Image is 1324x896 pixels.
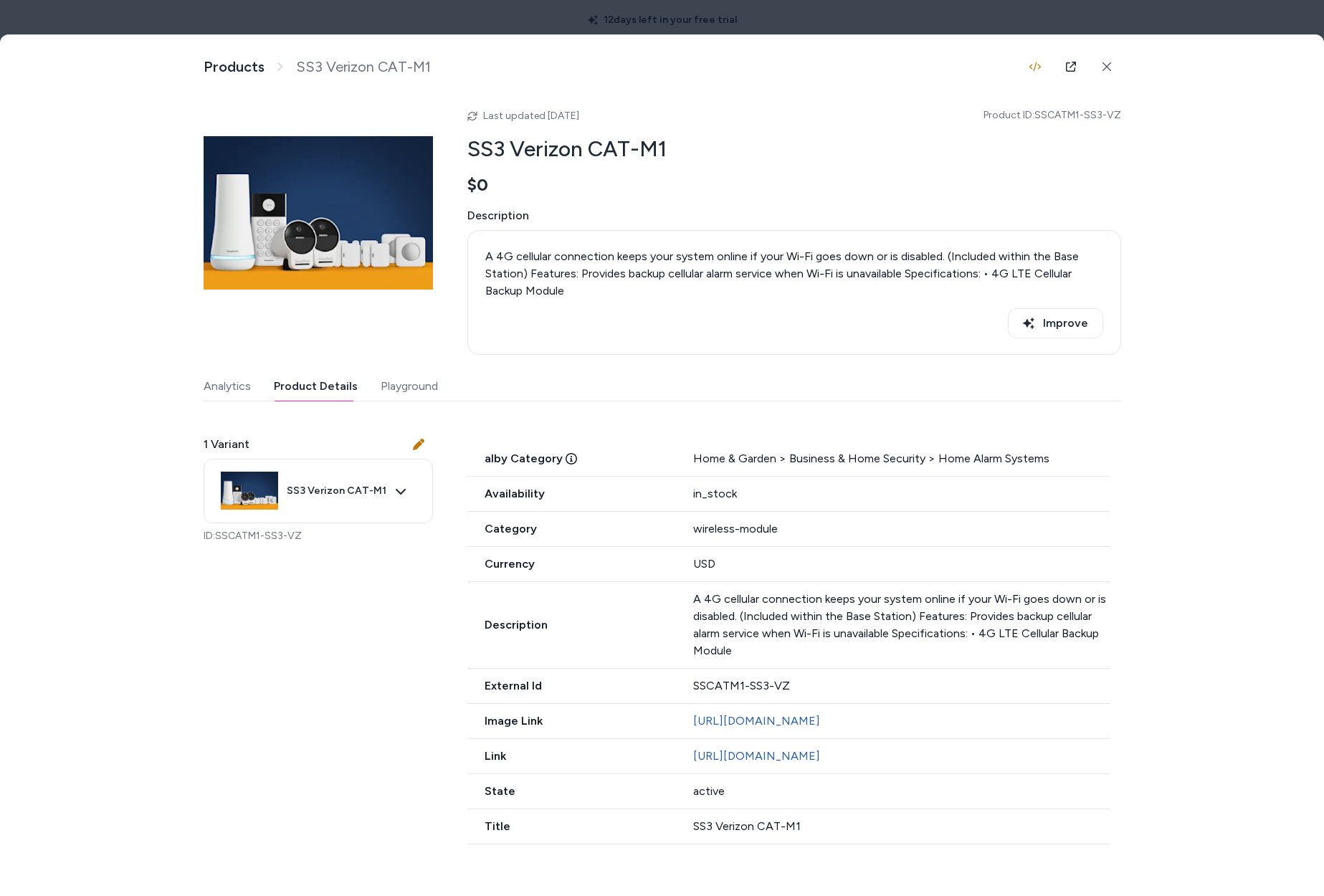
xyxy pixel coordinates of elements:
[693,591,1110,659] p: A 4G cellular connection keeps your system online if your Wi-Fi goes down or is disabled. (Includ...
[693,714,820,728] a: [URL][DOMAIN_NAME]
[693,485,1110,502] div: in_stock
[467,174,488,196] span: $0
[693,749,820,763] a: [URL][DOMAIN_NAME]
[467,712,676,730] span: Image Link
[204,529,433,543] p: ID: SSCATM1-SS3-VZ
[693,818,1110,835] div: SS3 Verizon CAT-M1
[467,207,1121,224] span: Description
[693,556,1110,573] div: USD
[467,677,676,695] span: External Id
[693,783,1110,800] div: active
[467,135,1121,163] h2: SS3 Verizon CAT-M1
[467,450,676,467] span: alby Category
[467,616,676,634] span: Description
[221,462,278,520] img: Beacon.jpg
[204,58,431,76] nav: breadcrumb
[467,520,676,538] span: Category
[693,677,1110,695] div: SSCATM1-SS3-VZ
[287,485,386,497] span: SS3 Verizon CAT-M1
[1008,308,1103,338] button: Improve
[204,372,251,401] button: Analytics
[693,520,1110,538] div: wireless-module
[274,372,358,401] button: Product Details
[204,58,265,76] a: Products
[485,248,1103,300] p: A 4G cellular connection keeps your system online if your Wi-Fi goes down or is disabled. (Includ...
[204,98,433,328] img: Beacon.jpg
[467,748,676,765] span: Link
[381,372,438,401] button: Playground
[984,108,1121,123] span: Product ID: SSCATM1-SS3-VZ
[296,58,431,76] span: SS3 Verizon CAT-M1
[467,485,676,502] span: Availability
[467,783,676,800] span: State
[693,450,1110,467] div: Home & Garden > Business & Home Security > Home Alarm Systems
[467,556,676,573] span: Currency
[204,459,433,523] button: SS3 Verizon CAT-M1
[204,436,249,453] span: 1 Variant
[483,110,579,122] span: Last updated [DATE]
[467,818,676,835] span: Title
